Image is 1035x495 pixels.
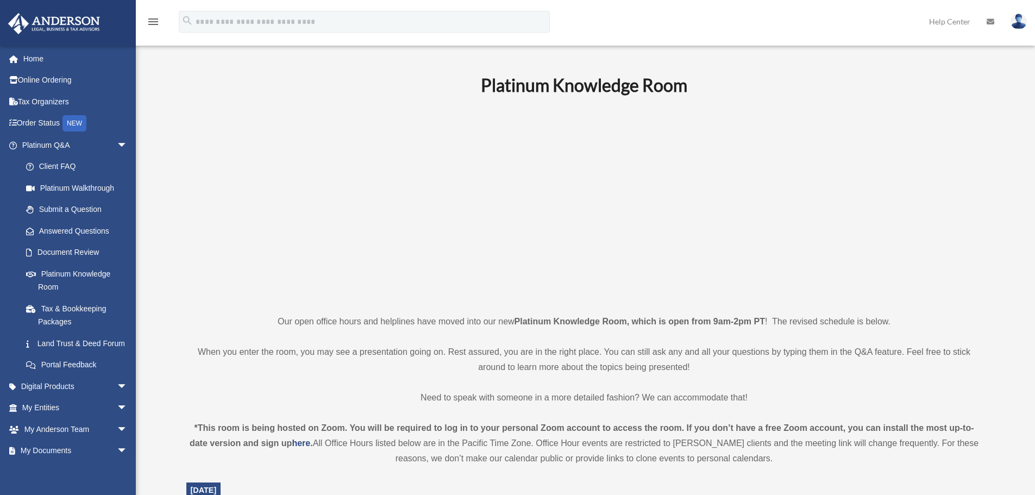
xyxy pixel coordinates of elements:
[147,19,160,28] a: menu
[147,15,160,28] i: menu
[15,298,144,333] a: Tax & Bookkeeping Packages
[190,423,974,448] strong: *This room is being hosted on Zoom. You will be required to log in to your personal Zoom account ...
[117,397,139,419] span: arrow_drop_down
[117,418,139,441] span: arrow_drop_down
[292,438,310,448] a: here
[15,354,144,376] a: Portal Feedback
[62,115,86,131] div: NEW
[117,440,139,462] span: arrow_drop_down
[8,48,144,70] a: Home
[186,314,982,329] p: Our open office hours and helplines have moved into our new ! The revised schedule is below.
[186,344,982,375] p: When you enter the room, you may see a presentation going on. Rest assured, you are in the right ...
[481,74,687,96] b: Platinum Knowledge Room
[8,134,144,156] a: Platinum Q&Aarrow_drop_down
[1011,14,1027,29] img: User Pic
[8,375,144,397] a: Digital Productsarrow_drop_down
[117,134,139,156] span: arrow_drop_down
[15,333,144,354] a: Land Trust & Deed Forum
[8,440,144,462] a: My Documentsarrow_drop_down
[8,397,144,419] a: My Entitiesarrow_drop_down
[15,263,139,298] a: Platinum Knowledge Room
[186,421,982,466] div: All Office Hours listed below are in the Pacific Time Zone. Office Hour events are restricted to ...
[8,91,144,112] a: Tax Organizers
[8,112,144,135] a: Order StatusNEW
[117,375,139,398] span: arrow_drop_down
[310,438,312,448] strong: .
[5,13,103,34] img: Anderson Advisors Platinum Portal
[191,486,217,494] span: [DATE]
[15,220,144,242] a: Answered Questions
[15,156,144,178] a: Client FAQ
[421,110,747,294] iframe: 231110_Toby_KnowledgeRoom
[15,177,144,199] a: Platinum Walkthrough
[186,390,982,405] p: Need to speak with someone in a more detailed fashion? We can accommodate that!
[181,15,193,27] i: search
[8,418,144,440] a: My Anderson Teamarrow_drop_down
[515,317,765,326] strong: Platinum Knowledge Room, which is open from 9am-2pm PT
[15,199,144,221] a: Submit a Question
[15,242,144,264] a: Document Review
[8,70,144,91] a: Online Ordering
